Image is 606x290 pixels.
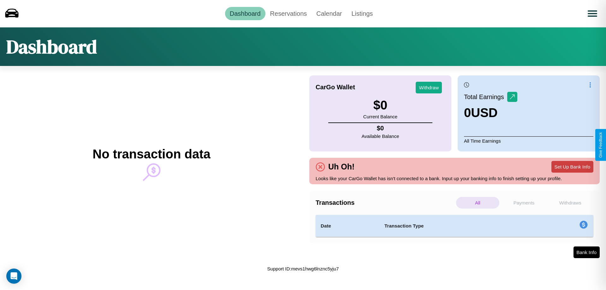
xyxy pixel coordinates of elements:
[456,197,499,209] p: All
[92,147,210,161] h2: No transaction data
[316,215,593,237] table: simple table
[362,132,399,140] p: Available Balance
[584,5,601,22] button: Open menu
[362,125,399,132] h4: $ 0
[573,246,600,258] button: Bank Info
[464,136,593,145] p: All Time Earnings
[551,161,593,173] button: Set Up Bank Info
[316,174,593,183] p: Looks like your CarGo Wallet has isn't connected to a bank. Input up your banking info to finish ...
[464,106,517,120] h3: 0 USD
[267,264,339,273] p: Support ID: mevs1hwg6lnznc5yju7
[464,91,507,103] p: Total Earnings
[312,7,347,20] a: Calendar
[549,197,592,209] p: Withdraws
[384,222,528,230] h4: Transaction Type
[316,84,355,91] h4: CarGo Wallet
[347,7,377,20] a: Listings
[363,98,397,112] h3: $ 0
[321,222,374,230] h4: Date
[598,132,603,158] div: Give Feedback
[502,197,546,209] p: Payments
[416,82,442,93] button: Withdraw
[6,269,21,284] div: Open Intercom Messenger
[265,7,312,20] a: Reservations
[225,7,265,20] a: Dashboard
[363,112,397,121] p: Current Balance
[325,162,358,171] h4: Uh Oh!
[316,199,454,206] h4: Transactions
[6,34,97,60] h1: Dashboard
